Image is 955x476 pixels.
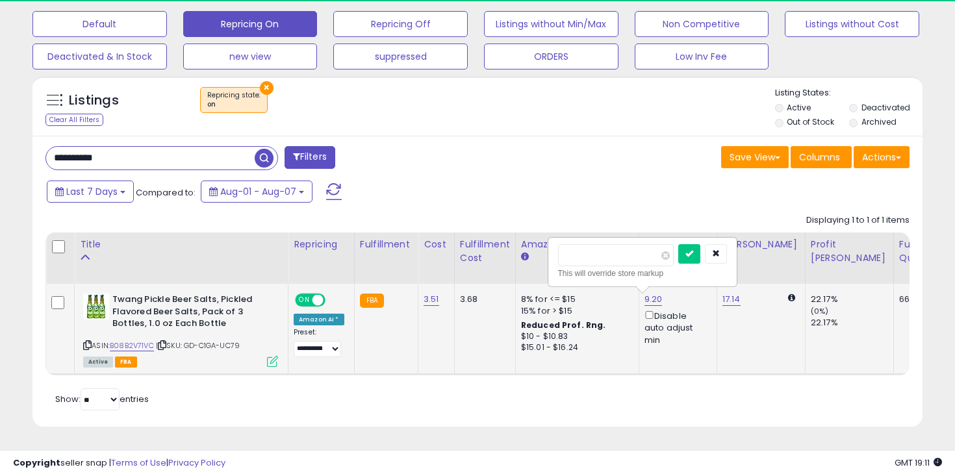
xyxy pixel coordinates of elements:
button: × [260,81,274,95]
div: Cost [424,238,449,251]
span: Last 7 Days [66,185,118,198]
button: Listings without Cost [785,11,919,37]
div: seller snap | | [13,457,225,470]
div: $10 - $10.83 [521,331,629,342]
div: Preset: [294,328,344,357]
button: Non Competitive [635,11,769,37]
button: Filters [285,146,335,169]
span: Compared to: [136,186,196,199]
a: Privacy Policy [168,457,225,469]
img: 51QV5dzPz5L._SL40_.jpg [83,294,109,319]
button: Actions [854,146,910,168]
a: 3.51 [424,293,439,306]
a: Terms of Use [111,457,166,469]
div: 22.17% [811,294,893,305]
div: Fulfillment [360,238,413,251]
button: Default [32,11,167,37]
div: 3.68 [460,294,505,305]
small: Amazon Fees. [521,251,529,263]
span: Show: entries [55,393,149,405]
button: Repricing Off [333,11,468,37]
button: Repricing On [183,11,318,37]
button: suppressed [333,44,468,69]
div: [PERSON_NAME] [722,238,800,251]
span: All listings currently available for purchase on Amazon [83,357,113,368]
b: Twang Pickle Beer Salts, Pickled Flavored Beer Salts, Pack of 3 Bottles, 1.0 oz Each Bottle [112,294,270,333]
button: Aug-01 - Aug-07 [201,181,312,203]
button: new view [183,44,318,69]
p: Listing States: [775,87,923,99]
small: (0%) [811,306,829,316]
label: Active [787,102,811,113]
div: Clear All Filters [45,114,103,126]
div: Displaying 1 to 1 of 1 items [806,214,910,227]
div: Repricing [294,238,349,251]
button: Last 7 Days [47,181,134,203]
button: ORDERS [484,44,618,69]
div: $15.01 - $16.24 [521,342,629,353]
div: Amazon AI * [294,314,344,325]
div: on [207,100,261,109]
span: Repricing state : [207,90,261,110]
button: Save View [721,146,789,168]
div: Fulfillment Cost [460,238,510,265]
button: Low Inv Fee [635,44,769,69]
div: Title [80,238,283,251]
div: ASIN: [83,294,278,366]
div: 8% for <= $15 [521,294,629,305]
button: Deactivated & In Stock [32,44,167,69]
span: | SKU: GD-C1GA-UC79 [156,340,240,351]
a: 9.20 [644,293,663,306]
label: Archived [861,116,897,127]
button: Listings without Min/Max [484,11,618,37]
div: 15% for > $15 [521,305,629,317]
a: 17.14 [722,293,741,306]
span: OFF [324,295,344,306]
span: FBA [115,357,137,368]
small: FBA [360,294,384,308]
div: 66 [899,294,939,305]
div: 22.17% [811,317,893,329]
h5: Listings [69,92,119,110]
span: Columns [799,151,840,164]
strong: Copyright [13,457,60,469]
b: Reduced Prof. Rng. [521,319,606,331]
div: Fulfillable Quantity [899,238,944,265]
span: Aug-01 - Aug-07 [220,185,296,198]
button: Columns [791,146,852,168]
span: ON [296,295,312,306]
div: Amazon Fees [521,238,633,251]
div: Profit [PERSON_NAME] [811,238,888,265]
div: This will override store markup [558,267,727,280]
label: Out of Stock [787,116,834,127]
span: 2025-08-15 19:11 GMT [895,457,942,469]
label: Deactivated [861,102,910,113]
div: Disable auto adjust min [644,308,707,346]
a: B08B2V71VC [110,340,154,351]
